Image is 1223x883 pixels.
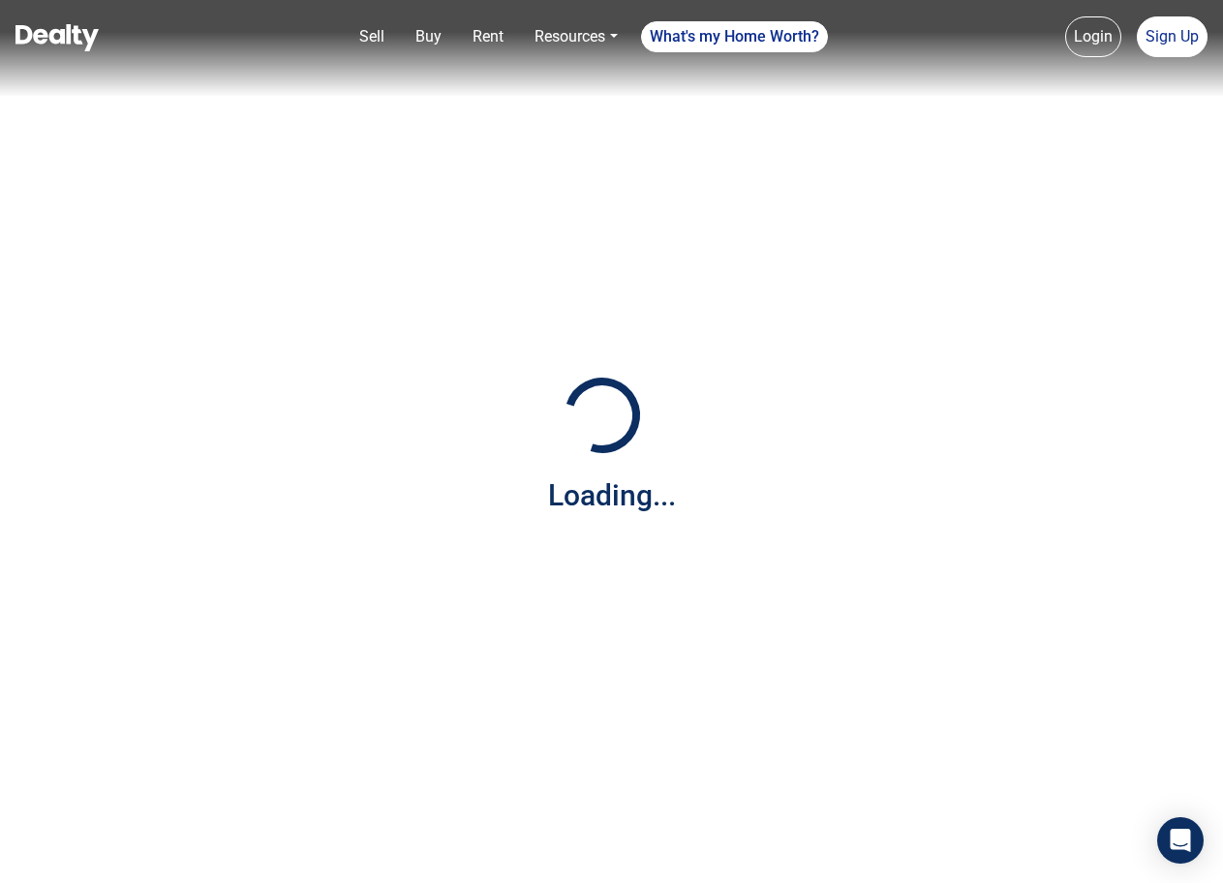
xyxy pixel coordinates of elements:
div: Open Intercom Messenger [1157,817,1204,864]
a: Resources [527,17,625,56]
iframe: BigID CMP Widget [10,825,68,883]
div: Loading... [548,473,676,517]
a: Login [1065,16,1121,57]
img: Dealty - Buy, Sell & Rent Homes [15,24,99,51]
a: Buy [408,17,449,56]
img: Loading [554,367,651,464]
a: Rent [465,17,511,56]
a: What's my Home Worth? [641,21,828,52]
a: Sign Up [1137,16,1208,57]
a: Sell [352,17,392,56]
